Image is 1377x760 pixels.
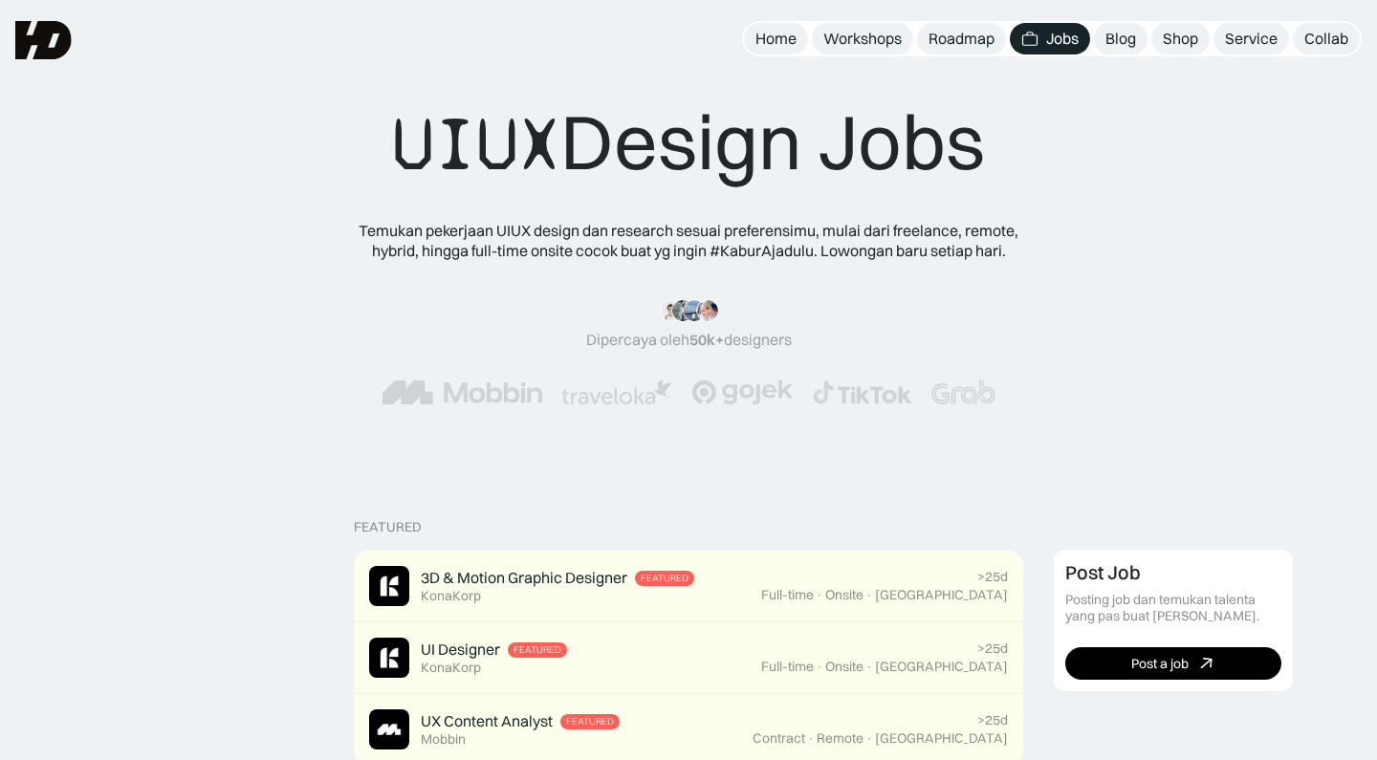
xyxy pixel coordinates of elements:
div: UX Content Analyst [421,711,553,731]
div: >25d [977,569,1008,585]
div: Onsite [825,659,863,675]
div: Service [1225,29,1278,49]
div: · [865,659,873,675]
div: Featured [641,573,688,584]
div: Home [755,29,797,49]
div: Featured [514,644,561,656]
div: Dipercaya oleh designers [586,330,792,350]
div: UI Designer [421,640,500,660]
a: Shop [1151,23,1210,54]
a: Service [1213,23,1289,54]
div: KonaKorp [421,660,481,676]
div: Contract [753,730,805,747]
div: Featured [354,519,422,535]
div: 3D & Motion Graphic Designer [421,568,627,588]
span: 50k+ [689,330,724,349]
a: Home [744,23,808,54]
img: Job Image [369,709,409,749]
div: Remote [817,730,863,747]
div: Design Jobs [392,96,985,190]
div: Post a job [1131,656,1189,672]
div: · [807,730,815,747]
div: Workshops [823,29,902,49]
div: Post Job [1065,561,1141,584]
div: Blog [1105,29,1136,49]
a: Job ImageUI DesignerFeaturedKonaKorp>25dFull-time·Onsite·[GEOGRAPHIC_DATA] [354,622,1023,694]
img: Job Image [369,638,409,678]
div: Onsite [825,587,863,603]
div: [GEOGRAPHIC_DATA] [875,659,1008,675]
div: Collab [1304,29,1348,49]
span: UIUX [392,98,560,190]
div: Temukan pekerjaan UIUX design dan research sesuai preferensimu, mulai dari freelance, remote, hyb... [344,221,1033,261]
img: Job Image [369,566,409,606]
a: Job Image3D & Motion Graphic DesignerFeaturedKonaKorp>25dFull-time·Onsite·[GEOGRAPHIC_DATA] [354,551,1023,622]
div: Mobbin [421,731,466,748]
a: Post a job [1065,647,1281,680]
a: Jobs [1010,23,1090,54]
div: Full-time [761,587,814,603]
a: Collab [1293,23,1360,54]
div: · [816,587,823,603]
div: Full-time [761,659,814,675]
div: KonaKorp [421,588,481,604]
div: Posting job dan temukan talenta yang pas buat [PERSON_NAME]. [1065,592,1281,624]
a: Roadmap [917,23,1006,54]
div: [GEOGRAPHIC_DATA] [875,730,1008,747]
div: >25d [977,641,1008,657]
div: Roadmap [929,29,994,49]
div: Shop [1163,29,1198,49]
div: >25d [977,712,1008,728]
div: · [865,730,873,747]
div: · [865,587,873,603]
div: Jobs [1046,29,1079,49]
div: [GEOGRAPHIC_DATA] [875,587,1008,603]
div: Featured [566,716,614,727]
a: Blog [1094,23,1147,54]
div: · [816,659,823,675]
a: Workshops [812,23,913,54]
